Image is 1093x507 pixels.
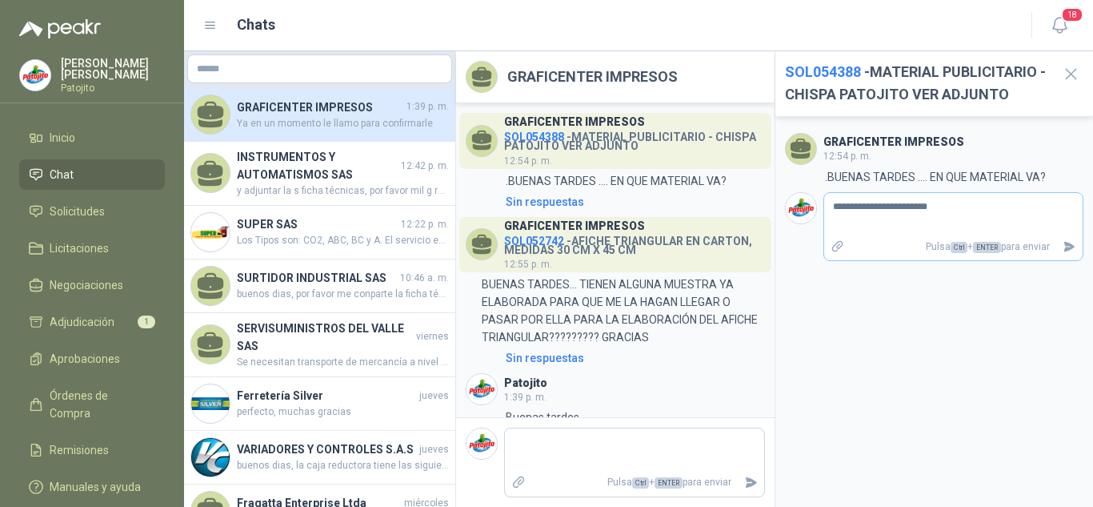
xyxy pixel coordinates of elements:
[973,242,1001,253] span: ENTER
[506,193,584,211] div: Sin respuestas
[655,477,683,489] span: ENTER
[504,231,765,255] h4: - AFICHE TRIANGULAR EN CARTON, MEDIDAS 30 CM X 45 CM
[19,472,165,502] a: Manuales y ayuda
[237,441,416,458] h4: VARIADORES Y CONTROLES S.A.S
[502,193,765,211] a: Sin respuestas
[50,166,74,183] span: Chat
[824,233,851,261] label: Adjuntar archivos
[785,63,861,80] span: SOL054388
[504,379,547,388] h3: Patojito
[50,276,123,294] span: Negociaciones
[191,213,230,251] img: Company Logo
[502,349,765,367] a: Sin respuestas
[851,233,1056,261] p: Pulsa + para enviar
[823,151,871,162] span: 12:54 p. m.
[466,374,497,404] img: Company Logo
[184,313,455,377] a: SERVISUMINISTROS DEL VALLE SASviernesSe necesitan transporte de mercancía a nivel de piso ofrecem...
[632,477,649,489] span: Ctrl
[50,129,75,147] span: Inicio
[786,193,816,223] img: Company Logo
[19,435,165,465] a: Remisiones
[237,355,449,370] span: Se necesitan transporte de mercancía a nivel de piso ofrecemos el transporte con una capacidad de...
[1056,233,1083,261] button: Enviar
[184,260,455,313] a: SURTIDOR INDUSTRIAL SAS10:46 a. m.buenos dias, por favor me conparte la ficha técnica de la caja ...
[50,203,105,220] span: Solicitudes
[50,239,109,257] span: Licitaciones
[50,387,150,422] span: Órdenes de Compra
[237,183,449,199] span: y adjuntar la s ficha técnicas, por favor mil g racias
[401,159,449,174] span: 12:42 p. m.
[184,206,455,260] a: Company LogoSUPER SAS12:22 p. m.Los Tipos son: CO2, ABC, BC y A. El servicio es para mantenimient...
[20,60,50,91] img: Company Logo
[507,66,678,88] h2: GRAFICENTER IMPRESOS
[237,116,449,131] span: Ya en un momento le llamo para confirmarle
[237,14,275,36] h1: Chats
[506,172,727,190] p: .BUENAS TARDES .... EN QUE MATERIAL VA?
[504,155,552,167] span: 12:54 p. m.
[237,99,403,116] h4: GRAFICENTER IMPRESOS
[19,344,165,374] a: Aprobaciones
[237,215,398,233] h4: SUPER SAS
[738,469,764,497] button: Enviar
[61,58,165,80] p: [PERSON_NAME] [PERSON_NAME]
[19,233,165,264] a: Licitaciones
[19,270,165,300] a: Negociaciones
[50,313,114,331] span: Adjudicación
[419,388,449,404] span: jueves
[400,271,449,286] span: 10:46 a. m.
[419,442,449,457] span: jueves
[237,387,416,404] h4: Ferretería Silver
[191,384,230,423] img: Company Logo
[823,138,964,147] h3: GRAFICENTER IMPRESOS
[785,61,1049,107] h2: - MATERIAL PUBLICITARIO - CHISPA PATOJITO VER ADJUNTO
[237,148,398,183] h4: INSTRUMENTOS Y AUTOMATISMOS SAS
[184,377,455,431] a: Company LogoFerretería Silverjuevesperfecto, muchas gracias
[505,469,532,497] label: Adjuntar archivos
[237,404,449,420] span: perfecto, muchas gracias
[504,131,564,143] span: SOL054388
[504,259,552,270] span: 12:55 p. m.
[19,19,101,38] img: Logo peakr
[532,469,738,497] p: Pulsa + para enviar
[825,168,1046,186] p: .BUENAS TARDES .... EN QUE MATERIAL VA?
[416,329,449,344] span: viernes
[50,441,109,459] span: Remisiones
[482,276,764,346] p: BUENAS TARDES... TIENEN ALGUNA MUESTRA YA ELABORADA PARA QUE ME LA HAGAN LLEGAR O PASAR POR ELLA ...
[401,217,449,232] span: 12:22 p. m.
[406,99,449,115] span: 1:39 p. m.
[504,235,564,247] span: SOL052742
[504,222,645,231] h3: GRAFICENTER IMPRESOS
[19,123,165,153] a: Inicio
[237,233,449,248] span: Los Tipos son: CO2, ABC, BC y A. El servicio es para mantenimiento, recarga y prueba hidrostática...
[19,196,165,227] a: Solicitudes
[191,438,230,477] img: Company Logo
[19,159,165,190] a: Chat
[466,429,497,459] img: Company Logo
[184,431,455,485] a: Company LogoVARIADORES Y CONTROLES S.A.Sjuevesbuenos dias, la caja reductora tiene las siguientes...
[50,350,120,368] span: Aprobaciones
[504,118,645,127] h3: GRAFICENTER IMPRESOS
[184,142,455,206] a: INSTRUMENTOS Y AUTOMATISMOS SAS12:42 p. m.y adjuntar la s ficha técnicas, por favor mil g racias
[50,478,141,496] span: Manuales y ayuda
[506,408,579,426] p: Buenas tardes
[506,349,584,367] div: Sin respuestas
[504,127,765,151] h4: - MATERIAL PUBLICITARIO - CHISPA PATOJITO VER ADJUNTO
[19,380,165,429] a: Órdenes de Compra
[1061,7,1083,22] span: 18
[61,83,165,93] p: Patojito
[1045,11,1074,40] button: 18
[184,88,455,142] a: GRAFICENTER IMPRESOS1:39 p. m.Ya en un momento le llamo para confirmarle
[504,392,546,403] span: 1:39 p. m.
[237,320,413,355] h4: SERVISUMINISTROS DEL VALLE SAS
[237,458,449,473] span: buenos dias, la caja reductora tiene las siguientes especificaciones: CAJA REDUCTORA REL 100:1 TA...
[19,307,165,337] a: Adjudicación1
[138,316,155,328] span: 1
[237,287,449,302] span: buenos dias, por favor me conparte la ficha técnica de la caja que están cotizando, mi l gracias
[237,269,397,287] h4: SURTIDOR INDUSTRIAL SAS
[951,242,967,253] span: Ctrl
